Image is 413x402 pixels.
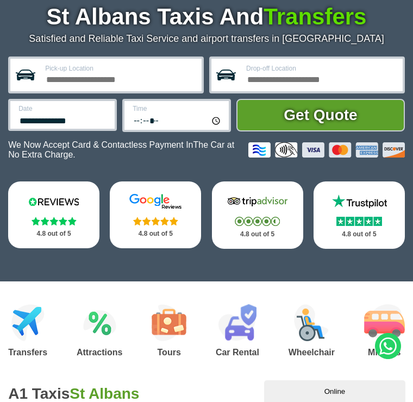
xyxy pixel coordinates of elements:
[364,348,405,357] h3: Minibus
[235,217,280,226] img: Stars
[20,227,87,241] p: 4.8 out of 5
[122,227,189,241] p: 4.8 out of 5
[264,4,366,29] span: Transfers
[83,304,116,341] img: Attractions
[364,304,405,341] img: Minibus
[8,181,99,248] a: Reviews.io Stars 4.8 out of 5
[8,140,234,159] span: The Car at No Extra Charge.
[224,228,291,241] p: 4.8 out of 5
[8,33,405,45] p: Satisfied and Reliable Taxi Service and airport transfers in [GEOGRAPHIC_DATA]
[32,217,77,225] img: Stars
[326,228,393,241] p: 4.8 out of 5
[70,385,139,402] span: St Albans
[264,378,408,402] iframe: chat widget
[45,65,195,72] label: Pick-up Location
[8,140,240,160] p: We Now Accept Card & Contactless Payment In
[152,304,186,341] img: Tours
[314,181,405,249] a: Trustpilot Stars 4.8 out of 5
[11,304,45,341] img: Airport Transfers
[327,193,392,210] img: Trustpilot
[8,348,47,357] h3: Transfers
[236,99,405,131] button: Get Quote
[248,142,405,158] img: Credit And Debit Cards
[246,65,396,72] label: Drop-off Location
[21,193,86,210] img: Reviews.io
[212,181,303,249] a: Tripadvisor Stars 4.8 out of 5
[123,193,188,210] img: Google
[77,348,122,357] h3: Attractions
[8,4,405,30] h1: St Albans Taxis And
[225,193,290,210] img: Tripadvisor
[18,105,108,112] label: Date
[110,181,201,248] a: Google Stars 4.8 out of 5
[152,348,186,357] h3: Tours
[336,217,382,226] img: Stars
[133,217,178,225] img: Stars
[218,304,256,341] img: Car Rental
[294,304,329,341] img: Wheelchair
[289,348,335,357] h3: Wheelchair
[133,105,222,112] label: Time
[216,348,259,357] h3: Car Rental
